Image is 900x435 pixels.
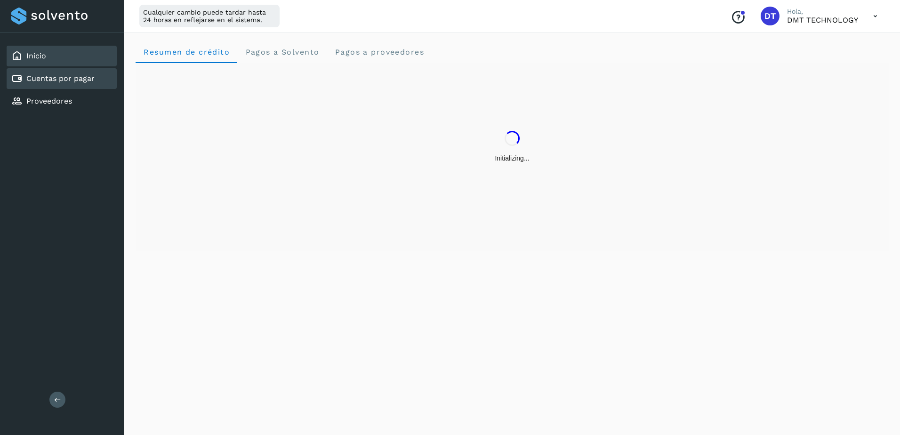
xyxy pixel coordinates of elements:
[334,48,424,56] span: Pagos a proveedores
[139,5,280,27] div: Cualquier cambio puede tardar hasta 24 horas en reflejarse en el sistema.
[26,97,72,105] a: Proveedores
[26,74,95,83] a: Cuentas por pagar
[245,48,319,56] span: Pagos a Solvento
[7,91,117,112] div: Proveedores
[7,46,117,66] div: Inicio
[143,48,230,56] span: Resumen de crédito
[787,8,858,16] p: Hola,
[7,68,117,89] div: Cuentas por pagar
[26,51,46,60] a: Inicio
[787,16,858,24] p: DMT TECHNOLOGY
